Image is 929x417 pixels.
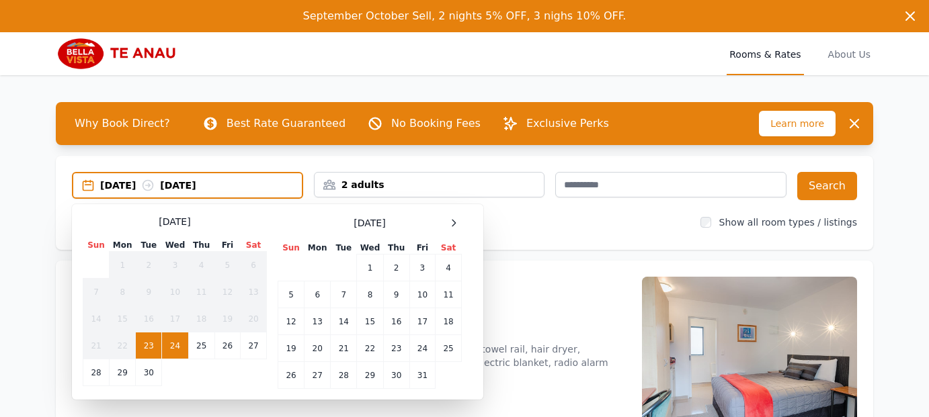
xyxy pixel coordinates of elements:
th: Wed [162,239,188,252]
th: Fri [214,239,240,252]
td: 1 [110,252,136,279]
a: Rooms & Rates [727,32,803,75]
td: 3 [409,254,435,281]
td: 21 [331,335,357,362]
button: Search [797,172,857,200]
img: Bella Vista Te Anau [56,38,186,70]
th: Thu [188,239,214,252]
td: 24 [162,332,188,359]
td: 20 [241,306,267,332]
td: 17 [409,308,435,335]
th: Mon [110,239,136,252]
div: 2 adults [315,178,544,191]
td: 23 [136,332,162,359]
td: 4 [188,252,214,279]
td: 10 [409,281,435,308]
th: Thu [383,242,409,254]
p: Best Rate Guaranteed [227,115,346,132]
td: 11 [188,279,214,306]
td: 6 [305,281,331,308]
td: 24 [409,335,435,362]
td: 7 [331,281,357,308]
td: 2 [136,252,162,279]
td: 18 [188,306,214,332]
td: 25 [188,332,214,359]
td: 17 [162,306,188,332]
td: 20 [305,335,331,362]
th: Mon [305,242,331,254]
td: 2 [383,254,409,281]
td: 6 [241,252,267,279]
td: 22 [110,332,136,359]
td: 9 [136,279,162,306]
th: Sun [83,239,110,252]
td: 27 [241,332,267,359]
td: 11 [436,281,462,308]
span: Learn more [759,111,836,136]
th: Wed [357,242,383,254]
span: Why Book Direct? [64,110,181,137]
td: 28 [83,359,110,386]
td: 31 [409,362,435,389]
td: 12 [214,279,240,306]
th: Tue [136,239,162,252]
p: No Booking Fees [391,115,481,132]
td: 1 [357,254,383,281]
td: 12 [278,308,305,335]
td: 21 [83,332,110,359]
td: 9 [383,281,409,308]
td: 18 [436,308,462,335]
td: 4 [436,254,462,281]
p: Exclusive Perks [526,115,609,132]
th: Sat [241,239,267,252]
th: Sat [436,242,462,254]
td: 19 [278,335,305,362]
td: 3 [162,252,188,279]
td: 13 [241,279,267,306]
div: [DATE] [DATE] [100,179,302,192]
th: Sun [278,242,305,254]
td: 28 [331,362,357,389]
td: 5 [278,281,305,308]
td: 7 [83,279,110,306]
a: About Us [825,32,873,75]
td: 22 [357,335,383,362]
td: 8 [357,281,383,308]
td: 26 [278,362,305,389]
td: 16 [136,306,162,332]
td: 27 [305,362,331,389]
label: Show all room types / listings [719,217,857,228]
td: 5 [214,252,240,279]
span: [DATE] [354,216,385,230]
td: 23 [383,335,409,362]
td: 13 [305,308,331,335]
td: 14 [331,308,357,335]
td: 8 [110,279,136,306]
td: 14 [83,306,110,332]
span: September October Sell, 2 nights 5% OFF, 3 nighs 10% OFF. [303,9,627,22]
span: [DATE] [159,215,190,228]
td: 10 [162,279,188,306]
td: 25 [436,335,462,362]
td: 15 [110,306,136,332]
td: 29 [110,359,136,386]
th: Tue [331,242,357,254]
td: 19 [214,306,240,332]
th: Fri [409,242,435,254]
td: 15 [357,308,383,335]
td: 30 [383,362,409,389]
td: 26 [214,332,240,359]
td: 29 [357,362,383,389]
td: 30 [136,359,162,386]
td: 16 [383,308,409,335]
